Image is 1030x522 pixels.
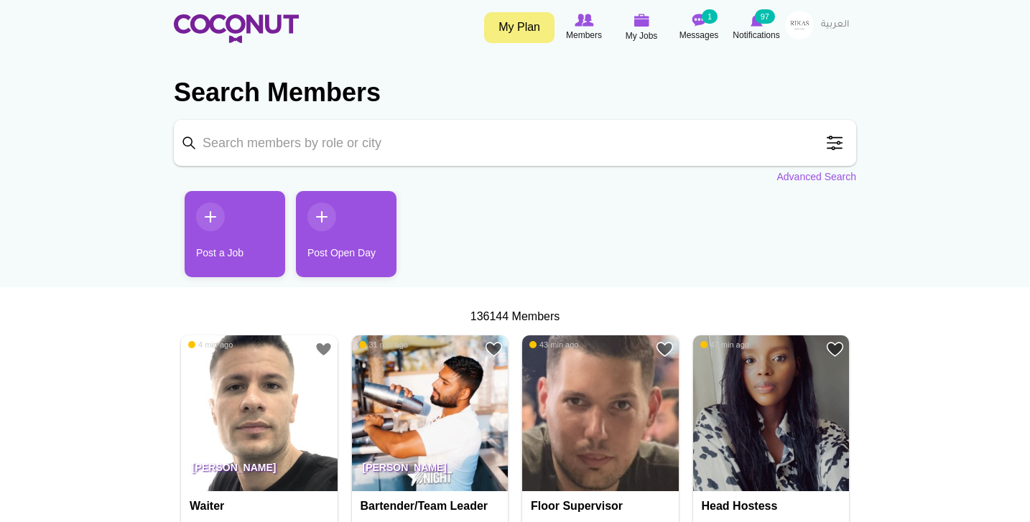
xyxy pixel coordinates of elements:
a: My Plan [484,12,555,43]
span: Members [566,28,602,42]
span: Notifications [733,28,779,42]
li: 1 / 2 [174,191,274,288]
input: Search members by role or city [174,120,856,166]
a: Post Open Day [296,191,396,277]
li: 2 / 2 [285,191,386,288]
div: 136144 Members [174,309,856,325]
a: Add to Favourites [656,340,674,358]
span: 4 min ago [188,340,233,350]
a: Post a Job [185,191,285,277]
h4: Waiter [190,500,333,513]
h4: Head Hostess [702,500,845,513]
small: 97 [755,9,775,24]
h4: Floor Supervisor [531,500,674,513]
a: Browse Members Members [555,11,613,44]
p: [PERSON_NAME] [181,451,338,491]
small: 1 [702,9,718,24]
a: Add to Favourites [485,340,503,358]
a: Add to Favourites [315,340,333,358]
span: 43 min ago [529,340,578,350]
img: Browse Members [575,14,593,27]
a: العربية [814,11,856,39]
span: My Jobs [626,29,658,43]
span: 31 min ago [359,340,408,350]
a: Notifications Notifications 97 [728,11,785,44]
a: Messages Messages 1 [670,11,728,44]
img: Notifications [751,14,763,27]
span: Messages [679,28,719,42]
p: [PERSON_NAME] [352,451,509,491]
img: Messages [692,14,706,27]
h2: Search Members [174,75,856,110]
a: Advanced Search [776,169,856,184]
a: Add to Favourites [826,340,844,358]
img: Home [174,14,299,43]
a: My Jobs My Jobs [613,11,670,45]
h4: Bartender/Team Leader [361,500,504,513]
span: 47 min ago [700,340,749,350]
img: My Jobs [634,14,649,27]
